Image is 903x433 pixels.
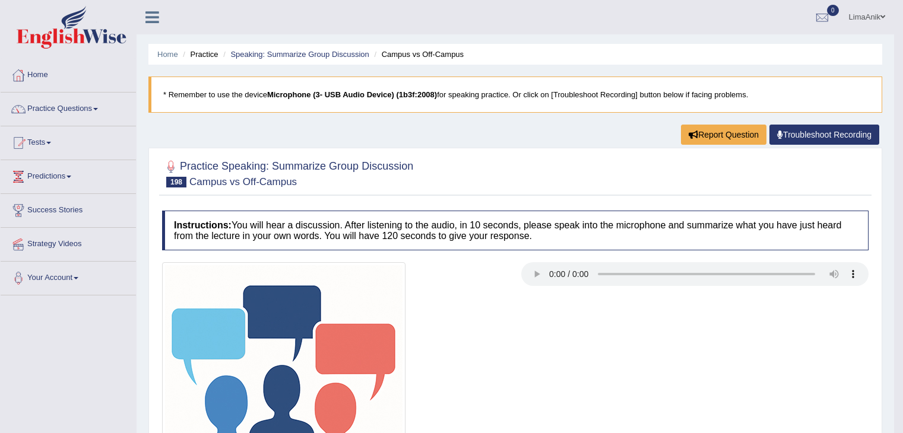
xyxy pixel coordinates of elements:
[1,160,136,190] a: Predictions
[148,77,882,113] blockquote: * Remember to use the device for speaking practice. Or click on [Troubleshoot Recording] button b...
[162,158,413,187] h2: Practice Speaking: Summarize Group Discussion
[189,176,297,187] small: Campus vs Off-Campus
[1,228,136,257] a: Strategy Videos
[180,49,218,60] li: Practice
[769,125,879,145] a: Troubleshoot Recording
[162,211,869,250] h4: You will hear a discussion. After listening to the audio, in 10 seconds, please speak into the mi...
[1,59,136,88] a: Home
[230,50,369,59] a: Speaking: Summarize Group Discussion
[267,90,437,99] b: Microphone (3- USB Audio Device) (1b3f:2008)
[371,49,464,60] li: Campus vs Off-Campus
[1,93,136,122] a: Practice Questions
[827,5,839,16] span: 0
[1,194,136,224] a: Success Stories
[174,220,232,230] b: Instructions:
[681,125,766,145] button: Report Question
[157,50,178,59] a: Home
[1,126,136,156] a: Tests
[1,262,136,291] a: Your Account
[166,177,186,187] span: 198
